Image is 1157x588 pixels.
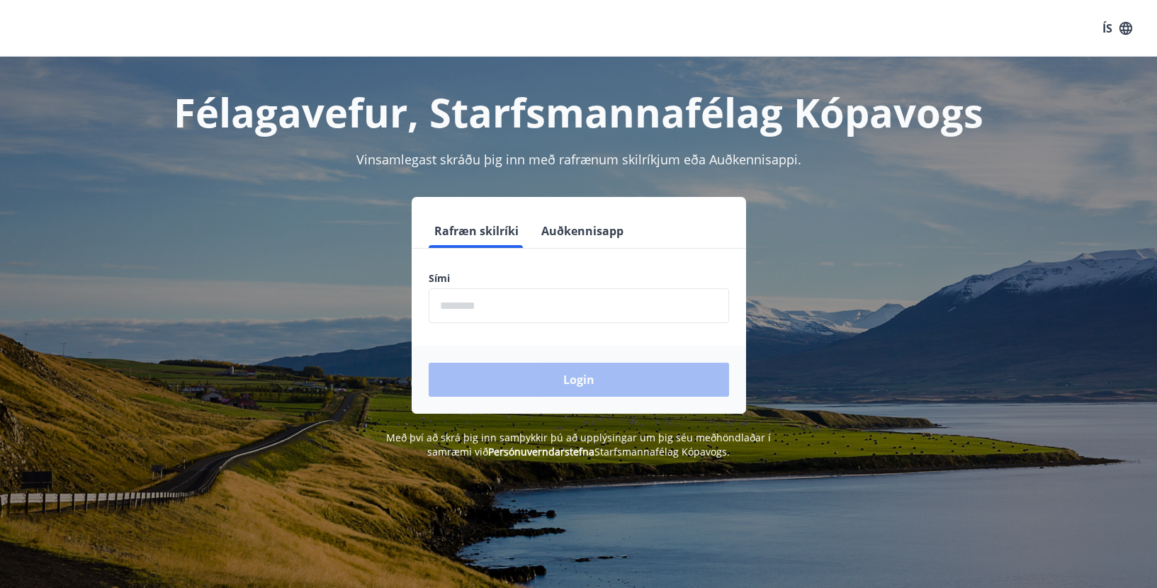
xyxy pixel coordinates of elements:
[386,431,771,458] span: Með því að skrá þig inn samþykkir þú að upplýsingar um þig séu meðhöndlaðar í samræmi við Starfsm...
[1095,16,1140,41] button: ÍS
[429,214,524,248] button: Rafræn skilríki
[86,85,1072,139] h1: Félagavefur, Starfsmannafélag Kópavogs
[536,214,629,248] button: Auðkennisapp
[488,445,594,458] a: Persónuverndarstefna
[356,151,801,168] span: Vinsamlegast skráðu þig inn með rafrænum skilríkjum eða Auðkennisappi.
[429,271,729,285] label: Sími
